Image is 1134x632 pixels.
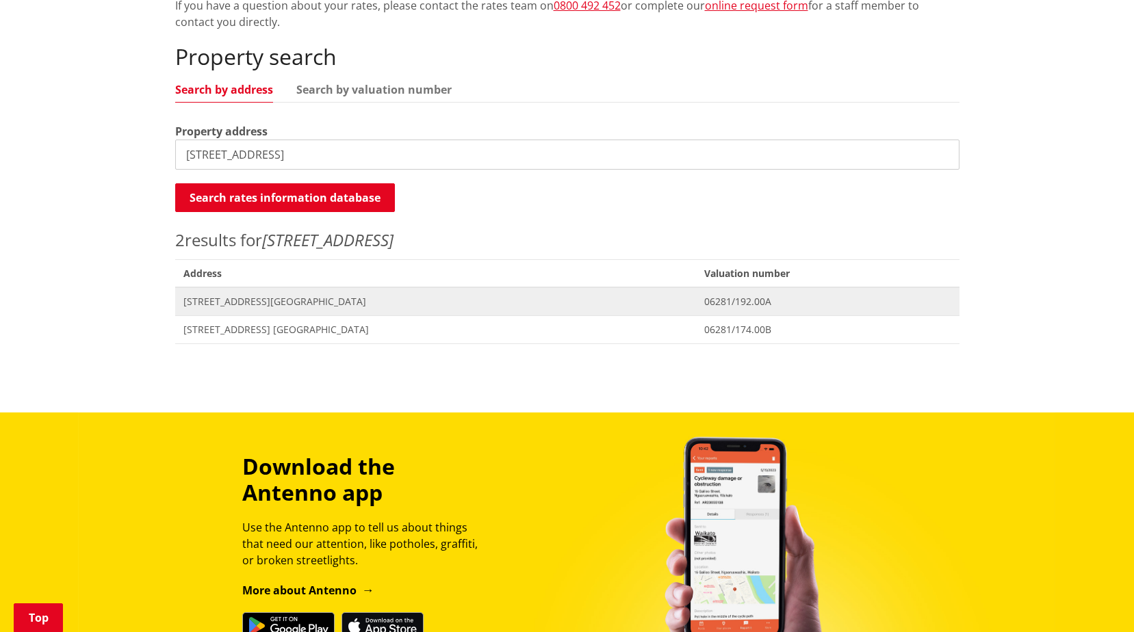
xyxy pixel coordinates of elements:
[242,519,490,568] p: Use the Antenno app to tell us about things that need our attention, like potholes, graffiti, or ...
[175,315,959,343] a: [STREET_ADDRESS] [GEOGRAPHIC_DATA] 06281/174.00B
[183,295,688,308] span: [STREET_ADDRESS][GEOGRAPHIC_DATA]
[175,183,395,212] button: Search rates information database
[1071,575,1120,624] iframe: Messenger Launcher
[175,123,268,140] label: Property address
[704,323,951,337] span: 06281/174.00B
[242,453,490,506] h3: Download the Antenno app
[175,228,959,252] p: results for
[175,44,959,70] h2: Property search
[262,228,394,251] em: [STREET_ADDRESS]
[175,228,185,251] span: 2
[183,323,688,337] span: [STREET_ADDRESS] [GEOGRAPHIC_DATA]
[175,140,959,170] input: e.g. Duke Street NGARUAWAHIA
[14,603,63,632] a: Top
[175,84,273,95] a: Search by address
[704,295,951,308] span: 06281/192.00A
[696,259,959,287] span: Valuation number
[296,84,452,95] a: Search by valuation number
[242,583,374,598] a: More about Antenno
[175,287,959,315] a: [STREET_ADDRESS][GEOGRAPHIC_DATA] 06281/192.00A
[175,259,696,287] span: Address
